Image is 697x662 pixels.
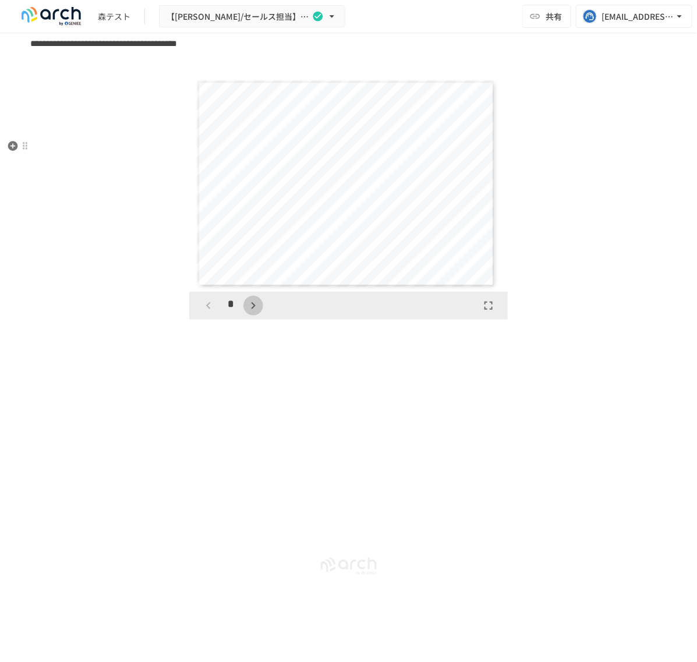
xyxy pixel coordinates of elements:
[602,9,674,24] div: [EMAIL_ADDRESS][DOMAIN_NAME]
[522,5,571,28] button: 共有
[167,9,310,24] span: 【[PERSON_NAME]/セールス担当】株式会社ロープレ様_初期設定サポート
[159,5,345,28] button: 【[PERSON_NAME]/セールス担当】株式会社ロープレ様_初期設定サポート
[98,10,130,23] div: 森テスト
[14,7,89,26] img: logo-default@2x-9cf2c760.svg
[189,76,502,292] div: Page 1
[576,5,692,28] button: [EMAIL_ADDRESS][DOMAIN_NAME]
[546,10,562,23] span: 共有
